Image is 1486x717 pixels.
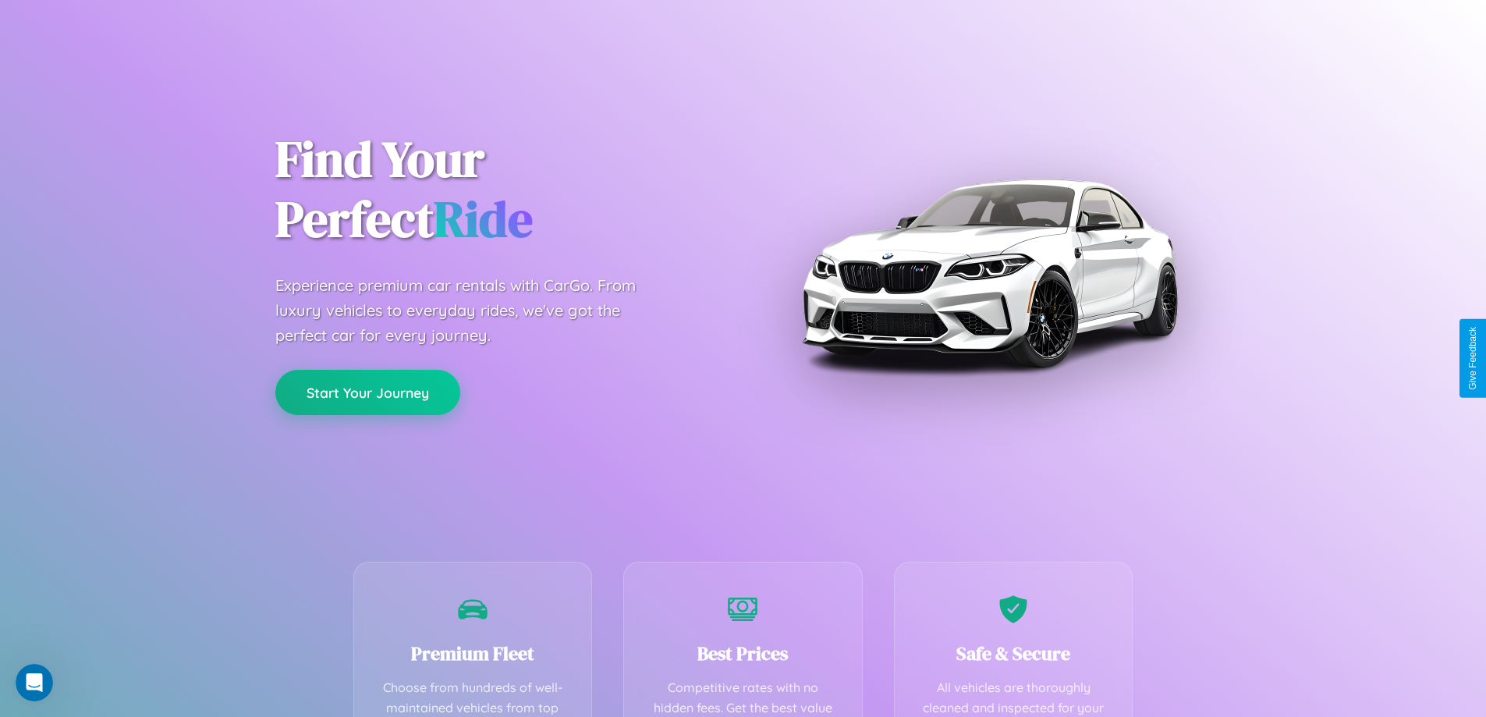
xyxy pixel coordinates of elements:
h1: Find Your Perfect [275,130,720,250]
h3: Safe & Secure [918,641,1109,666]
button: Start Your Journey [275,370,460,415]
p: Experience premium car rentals with CarGo. From luxury vehicles to everyday rides, we've got the ... [275,273,665,348]
h3: Best Prices [647,641,839,666]
iframe: Intercom live chat [16,664,53,701]
h3: Premium Fleet [378,641,569,666]
span: Ride [434,185,533,253]
div: Give Feedback [1467,327,1478,390]
img: Premium BMW car rental vehicle [794,78,1184,468]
